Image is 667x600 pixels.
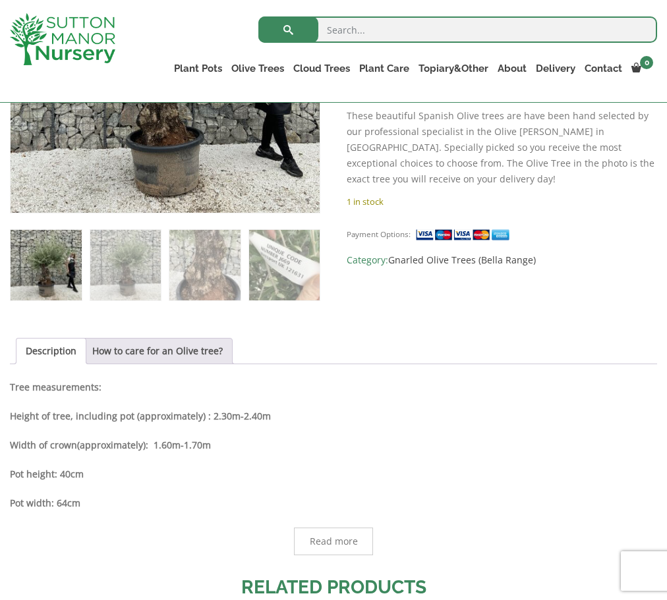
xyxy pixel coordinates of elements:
[414,59,493,78] a: Topiary&Other
[310,537,358,546] span: Read more
[26,339,76,364] a: Description
[10,381,101,393] strong: Tree measurements:
[249,230,320,301] img: Gnarled Olive Tree J669 - Image 4
[640,56,653,69] span: 0
[347,229,411,239] small: Payment Options:
[10,439,211,451] strong: Width of crown : 1.60m-1.70m
[627,59,657,78] a: 0
[347,194,657,209] p: 1 in stock
[92,339,223,364] a: How to care for an Olive tree?
[77,439,146,451] b: (approximately)
[347,108,657,187] p: These beautiful Spanish Olive trees are have been hand selected by our professional specialist in...
[493,59,531,78] a: About
[10,497,80,509] strong: Pot width: 64cm
[11,230,82,301] img: Gnarled Olive Tree J669
[258,16,657,43] input: Search...
[169,230,241,301] img: Gnarled Olive Tree J669 - Image 3
[227,59,289,78] a: Olive Trees
[580,59,627,78] a: Contact
[355,59,414,78] a: Plant Care
[347,252,657,268] span: Category:
[531,59,580,78] a: Delivery
[169,59,227,78] a: Plant Pots
[10,468,84,480] strong: Pot height: 40cm
[289,59,355,78] a: Cloud Trees
[388,254,536,266] a: Gnarled Olive Trees (Bella Range)
[90,230,161,301] img: Gnarled Olive Tree J669 - Image 2
[415,228,514,242] img: payment supported
[10,410,271,422] b: Height of tree, including pot (approximately) : 2.30m-2.40m
[10,13,115,65] img: logo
